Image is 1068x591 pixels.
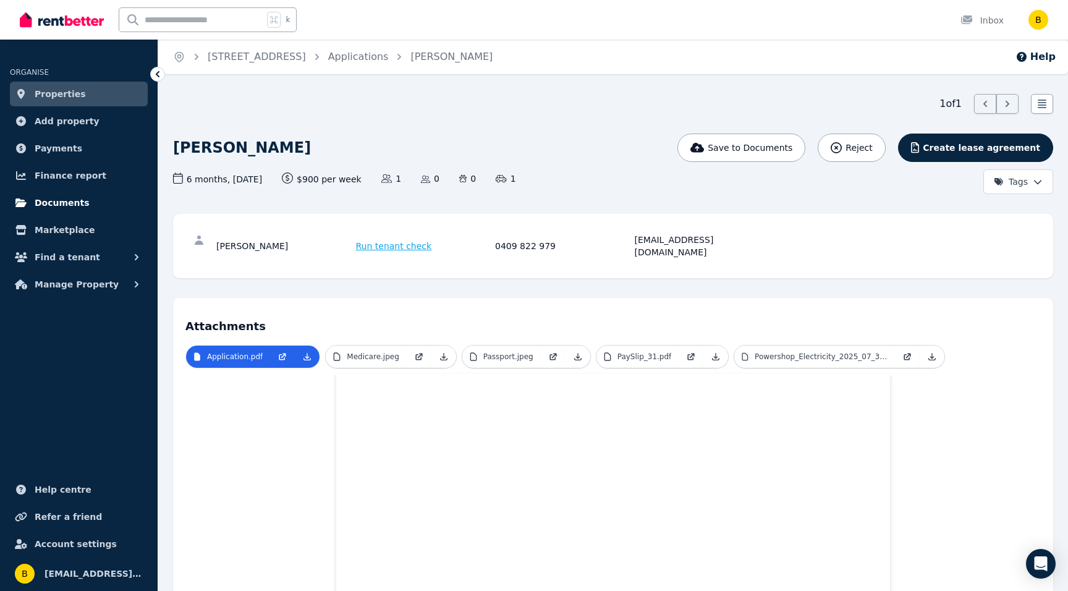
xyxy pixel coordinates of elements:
[326,346,406,368] a: Medicare.jpeg
[35,168,106,183] span: Finance report
[920,346,944,368] a: Download Attachment
[10,68,49,77] span: ORGANISE
[410,51,493,62] a: [PERSON_NAME]
[483,352,533,362] p: Passport.jpeg
[895,346,920,368] a: Open in new Tab
[703,346,728,368] a: Download Attachment
[960,14,1004,27] div: Inbox
[1028,10,1048,30] img: brycen.horne@gmail.com
[496,172,515,185] span: 1
[328,51,389,62] a: Applications
[407,346,431,368] a: Open in new Tab
[1015,49,1056,64] button: Help
[10,163,148,188] a: Finance report
[708,142,792,154] span: Save to Documents
[44,566,143,581] span: [EMAIL_ADDRESS][PERSON_NAME][DOMAIN_NAME]
[431,346,456,368] a: Download Attachment
[207,352,263,362] p: Application.pdf
[10,272,148,297] button: Manage Property
[158,40,507,74] nav: Breadcrumb
[994,176,1028,188] span: Tags
[15,564,35,584] img: brycen.horne@gmail.com
[35,87,86,101] span: Properties
[10,245,148,270] button: Find a tenant
[635,234,771,258] div: [EMAIL_ADDRESS][DOMAIN_NAME]
[566,346,590,368] a: Download Attachment
[541,346,566,368] a: Open in new Tab
[462,346,541,368] a: Passport.jpeg
[10,532,148,556] a: Account settings
[173,138,311,158] h1: [PERSON_NAME]
[495,234,631,258] div: 0409 822 979
[35,509,102,524] span: Refer a friend
[173,172,262,185] span: 6 months , [DATE]
[35,223,95,237] span: Marketplace
[677,134,806,162] button: Save to Documents
[1026,549,1056,579] div: Open Intercom Messenger
[35,250,100,265] span: Find a tenant
[10,190,148,215] a: Documents
[10,109,148,134] a: Add property
[596,346,679,368] a: PaySlip_31.pdf
[983,169,1053,194] button: Tags
[35,114,100,129] span: Add property
[295,346,320,368] a: Download Attachment
[679,346,703,368] a: Open in new Tab
[459,172,476,185] span: 0
[10,136,148,161] a: Payments
[208,51,306,62] a: [STREET_ADDRESS]
[10,218,148,242] a: Marketplace
[356,240,432,252] span: Run tenant check
[35,195,90,210] span: Documents
[381,172,401,185] span: 1
[755,352,888,362] p: Powershop_Electricity_2025_07_30.pdf
[898,134,1053,162] button: Create lease agreement
[270,346,295,368] a: Open in new Tab
[818,134,885,162] button: Reject
[20,11,104,29] img: RentBetter
[734,346,895,368] a: Powershop_Electricity_2025_07_30.pdf
[35,537,117,551] span: Account settings
[35,141,82,156] span: Payments
[35,482,91,497] span: Help centre
[216,234,352,258] div: [PERSON_NAME]
[939,96,962,111] span: 1 of 1
[186,346,270,368] a: Application.pdf
[185,310,1041,335] h4: Attachments
[923,142,1040,154] span: Create lease agreement
[10,477,148,502] a: Help centre
[845,142,872,154] span: Reject
[421,172,439,185] span: 0
[35,277,119,292] span: Manage Property
[282,172,362,185] span: $900 per week
[347,352,399,362] p: Medicare.jpeg
[286,15,290,25] span: k
[10,82,148,106] a: Properties
[617,352,672,362] p: PaySlip_31.pdf
[10,504,148,529] a: Refer a friend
